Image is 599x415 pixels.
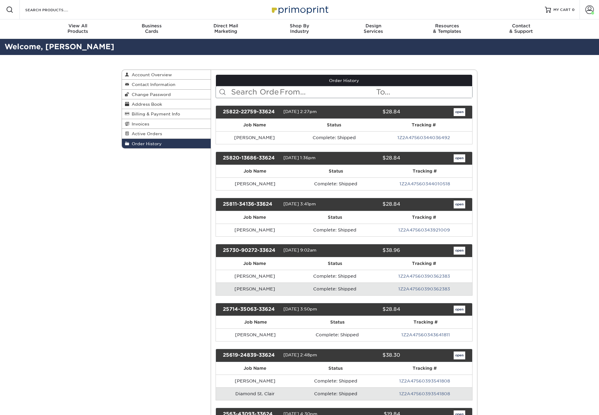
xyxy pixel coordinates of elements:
th: Status [295,316,379,328]
td: Complete: Shipped [294,387,377,400]
a: open [454,352,465,359]
a: Invoices [122,119,211,129]
span: Account Overview [129,72,172,77]
td: [PERSON_NAME] [216,328,296,341]
span: Shop By [263,23,337,29]
th: Tracking # [377,165,472,177]
input: From... [279,86,376,98]
div: 25822-22759-33624 [218,108,283,116]
a: 1Z2A47560344010518 [400,181,450,186]
th: Job Name [216,211,294,224]
a: Contact Information [122,80,211,89]
span: Resources [410,23,484,29]
a: View AllProducts [41,19,115,39]
span: [DATE] 3:41pm [283,201,316,206]
td: [PERSON_NAME] [216,224,294,236]
iframe: Google Customer Reviews [2,396,52,413]
span: Address Book [129,102,162,107]
span: View All [41,23,115,29]
div: $38.96 [339,247,404,255]
span: Design [336,23,410,29]
th: Job Name [216,257,294,270]
div: 25714-35063-33624 [218,306,283,314]
th: Job Name [216,119,293,131]
td: [PERSON_NAME] [216,270,294,283]
td: Complete: Shipped [294,375,377,387]
span: Contact Information [129,82,175,87]
span: Order History [129,141,162,146]
a: 1Z2A47560393541808 [399,391,450,396]
a: open [454,306,465,314]
a: open [454,108,465,116]
td: Complete: Shipped [294,283,376,295]
div: 25730-90272-33624 [218,247,283,255]
div: Cards [115,23,189,34]
a: DesignServices [336,19,410,39]
input: To... [376,86,472,98]
a: open [454,247,465,255]
a: 1Z2A47560343921009 [398,228,450,232]
div: $28.84 [339,306,404,314]
span: [DATE] 2:48pm [283,353,317,358]
div: $28.84 [339,201,404,208]
span: [DATE] 2:27pm [283,109,317,114]
td: Complete: Shipped [293,131,375,144]
a: Address Book [122,99,211,109]
a: open [454,201,465,208]
a: Contact& Support [484,19,558,39]
th: Status [294,362,377,375]
div: Products [41,23,115,34]
span: Business [115,23,189,29]
span: MY CART [553,7,571,12]
a: Shop ByIndustry [263,19,337,39]
a: Billing & Payment Info [122,109,211,119]
th: Tracking # [375,119,472,131]
a: 1Z2A47560393541808 [399,379,450,383]
td: Diamond St. Clair [216,387,294,400]
th: Tracking # [377,362,472,375]
a: open [454,154,465,162]
div: & Support [484,23,558,34]
div: Services [336,23,410,34]
span: Contact [484,23,558,29]
span: [DATE] 9:02am [283,248,317,252]
td: Complete: Shipped [294,270,376,283]
a: 1Z2A47560390362383 [398,274,450,279]
a: Order History [122,139,211,148]
th: Job Name [216,316,296,328]
a: 1Z2A47560343641811 [401,332,450,337]
td: Complete: Shipped [294,177,377,190]
span: Direct Mail [189,23,263,29]
th: Job Name [216,362,294,375]
div: Marketing [189,23,263,34]
td: [PERSON_NAME] [216,375,294,387]
th: Status [294,257,376,270]
span: [DATE] 1:36pm [283,155,316,160]
span: [DATE] 3:50pm [283,307,317,311]
th: Job Name [216,165,295,177]
td: [PERSON_NAME] [216,131,293,144]
div: 25820-13686-33624 [218,154,283,162]
a: Account Overview [122,70,211,80]
span: Active Orders [129,131,162,136]
a: Direct MailMarketing [189,19,263,39]
img: Primoprint [269,3,330,16]
a: Order History [216,75,473,86]
div: Industry [263,23,337,34]
a: BusinessCards [115,19,189,39]
th: Status [294,211,376,224]
div: 25619-24839-33624 [218,352,283,359]
th: Tracking # [376,211,472,224]
a: 1Z2A47560390362383 [398,286,450,291]
span: Billing & Payment Info [129,111,180,116]
div: & Templates [410,23,484,34]
td: Complete: Shipped [295,328,379,341]
span: 0 [572,8,575,12]
td: [PERSON_NAME] [216,283,294,295]
td: Complete: Shipped [294,224,376,236]
td: [PERSON_NAME] [216,177,295,190]
div: $38.30 [339,352,404,359]
span: Invoices [129,122,149,126]
th: Tracking # [379,316,472,328]
input: SEARCH PRODUCTS..... [25,6,84,13]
